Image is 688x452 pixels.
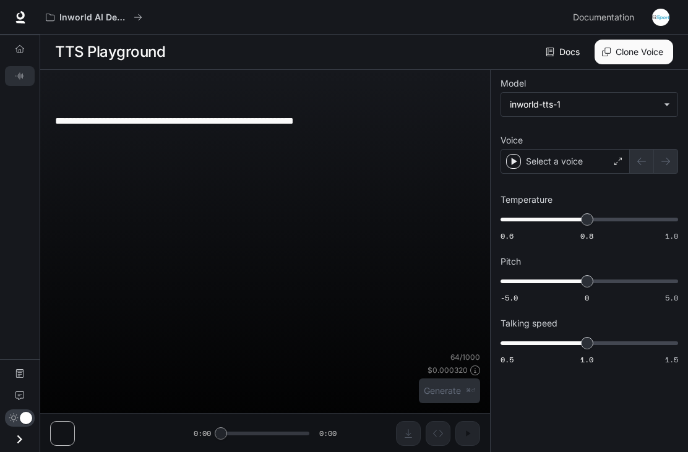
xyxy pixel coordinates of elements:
[568,5,643,30] a: Documentation
[501,231,514,241] span: 0.6
[67,90,119,98] p: Select voice
[501,93,677,116] div: inworld-tts-1
[585,292,589,303] span: 0
[652,9,669,26] img: User avatar
[580,231,593,241] span: 0.8
[20,411,32,424] span: Dark mode toggle
[580,354,593,365] span: 1.0
[665,231,678,241] span: 1.0
[501,136,523,145] p: Voice
[5,364,35,383] a: Documentation
[450,352,480,362] p: 64 / 1000
[501,292,518,303] span: -5.0
[362,90,402,98] p: Generate
[55,40,165,64] h1: TTS Playground
[595,40,673,64] button: Clone Voice
[202,90,215,98] p: 0 2 .
[648,5,673,30] button: User avatar
[5,386,35,406] a: Feedback
[501,319,557,328] p: Talking speed
[5,66,35,86] a: TTS Playground
[510,98,658,111] div: inworld-tts-1
[573,10,634,25] span: Documentation
[543,40,585,64] a: Docs
[501,79,526,88] p: Model
[40,5,148,30] button: All workspaces
[6,427,33,452] button: Open drawer
[55,90,67,98] p: 0 1 .
[501,195,553,204] p: Temperature
[665,292,678,303] span: 5.0
[428,365,468,375] p: $ 0.000320
[501,257,521,266] p: Pitch
[59,12,129,23] p: Inworld AI Demos
[348,90,362,98] p: 0 3 .
[215,90,257,98] p: Enter text
[5,39,35,59] a: Overview
[526,155,583,168] p: Select a voice
[665,354,678,365] span: 1.5
[501,354,514,365] span: 0.5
